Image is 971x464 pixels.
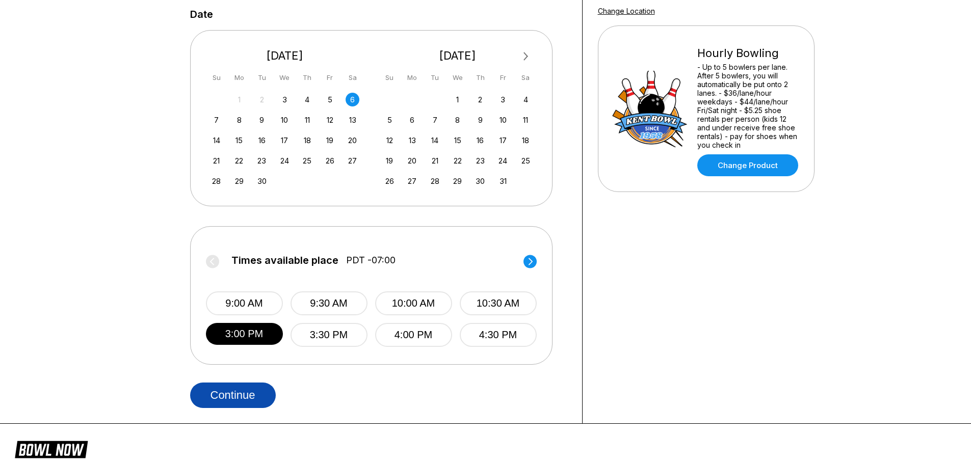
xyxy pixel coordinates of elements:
div: Choose Wednesday, October 29th, 2025 [451,174,464,188]
div: Choose Sunday, October 5th, 2025 [383,113,397,127]
span: PDT -07:00 [346,255,396,266]
div: Choose Thursday, October 23rd, 2025 [474,154,487,168]
div: Choose Friday, September 12th, 2025 [323,113,337,127]
div: Tu [255,71,269,85]
button: 10:30 AM [460,291,537,315]
div: Choose Thursday, October 2nd, 2025 [474,93,487,106]
div: Choose Sunday, October 19th, 2025 [383,154,397,168]
div: Sa [346,71,359,85]
div: Choose Tuesday, September 9th, 2025 [255,113,269,127]
div: Choose Saturday, October 4th, 2025 [519,93,533,106]
div: Choose Wednesday, October 15th, 2025 [451,133,464,147]
div: Fr [323,71,337,85]
div: Choose Saturday, October 18th, 2025 [519,133,533,147]
button: 4:30 PM [460,323,537,347]
div: Choose Saturday, September 27th, 2025 [346,154,359,168]
div: Choose Monday, October 13th, 2025 [405,133,419,147]
div: Choose Thursday, September 4th, 2025 [300,93,314,106]
div: month 2025-09 [208,92,361,188]
button: 3:00 PM [206,323,283,345]
div: Choose Monday, October 27th, 2025 [405,174,419,188]
div: Choose Wednesday, October 1st, 2025 [451,93,464,106]
button: Continue [190,383,276,408]
div: - Up to 5 bowlers per lane. After 5 bowlers, you will automatically be put onto 2 lanes. - $36/la... [697,63,801,149]
div: Choose Sunday, October 26th, 2025 [383,174,397,188]
div: Choose Friday, September 5th, 2025 [323,93,337,106]
div: Choose Thursday, October 30th, 2025 [474,174,487,188]
div: Choose Sunday, September 7th, 2025 [209,113,223,127]
div: Su [383,71,397,85]
div: Choose Sunday, September 28th, 2025 [209,174,223,188]
div: Choose Monday, September 8th, 2025 [232,113,246,127]
div: Choose Monday, September 15th, 2025 [232,133,246,147]
div: Choose Sunday, September 14th, 2025 [209,133,223,147]
div: Choose Tuesday, September 30th, 2025 [255,174,269,188]
div: Choose Thursday, October 16th, 2025 [474,133,487,147]
div: Choose Friday, October 10th, 2025 [496,113,510,127]
div: Choose Saturday, September 13th, 2025 [346,113,359,127]
div: Choose Tuesday, October 14th, 2025 [428,133,442,147]
div: Choose Sunday, October 12th, 2025 [383,133,397,147]
button: 10:00 AM [375,291,452,315]
div: Choose Wednesday, October 22nd, 2025 [451,154,464,168]
div: Choose Friday, September 26th, 2025 [323,154,337,168]
div: Choose Tuesday, September 23rd, 2025 [255,154,269,168]
div: Choose Wednesday, September 17th, 2025 [278,133,292,147]
div: We [451,71,464,85]
div: Choose Sunday, September 21st, 2025 [209,154,223,168]
label: Date [190,9,213,20]
div: Choose Friday, October 24th, 2025 [496,154,510,168]
a: Change Location [598,7,655,15]
div: Mo [232,71,246,85]
div: Choose Thursday, October 9th, 2025 [474,113,487,127]
div: Not available Tuesday, September 2nd, 2025 [255,93,269,106]
div: Choose Monday, October 20th, 2025 [405,154,419,168]
div: month 2025-10 [381,92,534,188]
div: [DATE] [379,49,537,63]
div: Choose Thursday, September 18th, 2025 [300,133,314,147]
div: Choose Tuesday, October 21st, 2025 [428,154,442,168]
div: Choose Saturday, October 11th, 2025 [519,113,533,127]
div: Choose Wednesday, September 10th, 2025 [278,113,292,127]
div: Choose Monday, October 6th, 2025 [405,113,419,127]
div: Choose Tuesday, September 16th, 2025 [255,133,269,147]
button: 4:00 PM [375,323,452,347]
div: Choose Saturday, September 20th, 2025 [346,133,359,147]
div: Choose Saturday, September 6th, 2025 [346,93,359,106]
div: Choose Friday, September 19th, 2025 [323,133,337,147]
div: Choose Thursday, September 11th, 2025 [300,113,314,127]
div: Sa [519,71,533,85]
div: Th [474,71,487,85]
div: Choose Monday, September 22nd, 2025 [232,154,246,168]
button: Next Month [518,48,534,65]
div: Choose Friday, October 3rd, 2025 [496,93,510,106]
div: Su [209,71,223,85]
div: Mo [405,71,419,85]
img: Hourly Bowling [612,71,688,147]
div: Choose Saturday, October 25th, 2025 [519,154,533,168]
div: Choose Tuesday, October 7th, 2025 [428,113,442,127]
button: 9:00 AM [206,291,283,315]
div: Hourly Bowling [697,46,801,60]
div: Tu [428,71,442,85]
div: We [278,71,292,85]
a: Change Product [697,154,798,176]
div: Th [300,71,314,85]
button: 9:30 AM [291,291,368,315]
span: Times available place [231,255,338,266]
div: Choose Friday, October 17th, 2025 [496,133,510,147]
div: [DATE] [206,49,364,63]
button: 3:30 PM [291,323,368,347]
div: Choose Wednesday, September 24th, 2025 [278,154,292,168]
div: Fr [496,71,510,85]
div: Choose Wednesday, October 8th, 2025 [451,113,464,127]
div: Choose Tuesday, October 28th, 2025 [428,174,442,188]
div: Choose Thursday, September 25th, 2025 [300,154,314,168]
div: Choose Monday, September 29th, 2025 [232,174,246,188]
div: Choose Friday, October 31st, 2025 [496,174,510,188]
div: Choose Wednesday, September 3rd, 2025 [278,93,292,106]
div: Not available Monday, September 1st, 2025 [232,93,246,106]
